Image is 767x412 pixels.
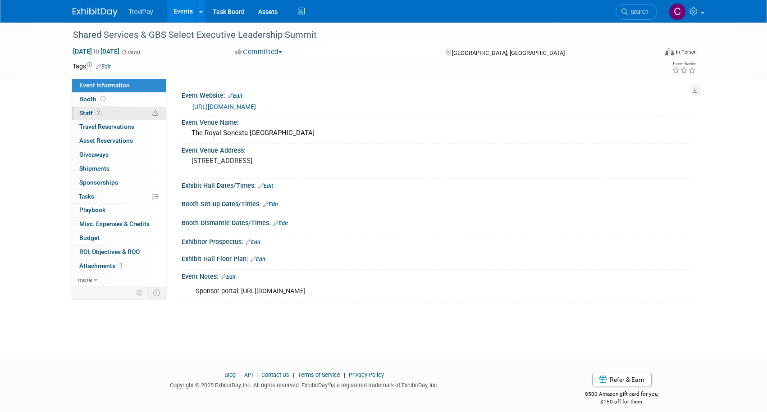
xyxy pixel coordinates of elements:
[79,206,105,213] span: Playbook
[182,270,694,281] div: Event Notes:
[665,48,674,55] img: Format-Inperson.png
[79,220,150,227] span: Misc. Expenses & Credits
[79,179,118,186] span: Sponsorships
[73,47,120,55] span: [DATE] [DATE]
[72,79,166,92] a: Event Information
[70,27,644,43] div: Shared Services & GBS Select Executive Leadership Summit
[79,123,134,130] span: Travel Reservations
[604,47,697,60] div: Event Format
[263,201,278,208] a: Edit
[72,176,166,190] a: Sponsorships
[79,95,107,103] span: Booth
[254,371,260,378] span: |
[232,47,286,57] button: Committed
[72,134,166,148] a: Asset Reservations
[92,48,100,55] span: to
[228,93,242,99] a: Edit
[79,151,109,158] span: Giveaways
[616,4,657,20] a: Search
[132,287,148,299] td: Personalize Event Tab Strip
[258,183,273,189] a: Edit
[182,197,694,209] div: Booth Set-up Dates/Times:
[79,248,140,255] span: ROI, Objectives & ROO
[676,49,697,55] div: In-Person
[79,109,102,117] span: Staff
[72,162,166,176] a: Shipments
[152,109,159,118] span: Potential Scheduling Conflict -- at least one attendee is tagged in another overlapping event.
[182,252,694,264] div: Exhibit Hall Floor Plan:
[221,274,236,280] a: Edit
[261,371,289,378] a: Contact Us
[182,89,694,100] div: Event Website:
[73,8,118,17] img: ExhibitDay
[78,193,94,200] span: Tasks
[549,385,695,405] div: $500 Amazon gift card for you,
[128,8,153,15] span: TreviPay
[246,239,260,245] a: Edit
[72,245,166,259] a: ROI, Objectives & ROO
[189,282,595,300] div: Sponsor portal: [URL][DOMAIN_NAME]
[78,276,92,283] span: more
[182,179,694,190] div: Exhibit Hall Dates/Times:
[99,95,107,102] span: Booth not reserved yet
[592,373,652,386] a: Refer & Earn
[72,148,166,162] a: Giveaways
[192,103,256,110] a: [URL][DOMAIN_NAME]
[549,398,695,406] div: $150 off for them.
[237,371,243,378] span: |
[95,109,102,116] span: 2
[672,62,696,66] div: Event Rating
[79,137,133,144] span: Asset Reservations
[273,220,288,226] a: Edit
[73,62,111,71] td: Tags
[291,371,297,378] span: |
[349,371,384,378] a: Privacy Policy
[72,259,166,273] a: Attachments1
[244,371,253,378] a: API
[192,157,385,165] pre: [STREET_ADDRESS]
[452,50,565,56] span: [GEOGRAPHIC_DATA], [GEOGRAPHIC_DATA]
[118,262,124,269] span: 1
[72,93,166,106] a: Booth
[79,81,130,89] span: Event Information
[628,9,648,15] span: Search
[224,371,236,378] a: Blog
[251,256,265,263] a: Edit
[73,379,536,389] div: Copyright © 2025 ExhibitDay, Inc. All rights reserved. ExhibitDay is a registered trademark of Ex...
[79,262,124,269] span: Attachments
[72,217,166,231] a: Misc. Expenses & Credits
[79,234,100,241] span: Budget
[182,116,694,127] div: Event Venue Name:
[188,126,688,140] div: The Royal Sonesta [GEOGRAPHIC_DATA]
[72,120,166,134] a: Travel Reservations
[72,107,166,120] a: Staff2
[72,231,166,245] a: Budget
[182,216,694,228] div: Booth Dismantle Dates/Times:
[182,235,694,247] div: Exhibitor Prospectus:
[121,49,140,55] span: (3 days)
[669,3,686,20] img: Celia Ahrens
[182,144,694,155] div: Event Venue Address:
[342,371,347,378] span: |
[72,204,166,217] a: Playbook
[148,287,166,299] td: Toggle Event Tabs
[328,381,331,386] sup: ®
[79,165,110,172] span: Shipments
[298,371,340,378] a: Terms of Service
[72,190,166,204] a: Tasks
[96,63,111,70] a: Edit
[72,273,166,287] a: more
